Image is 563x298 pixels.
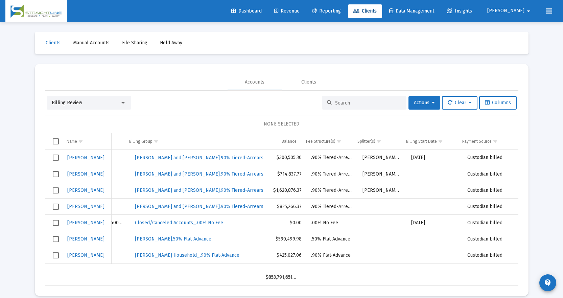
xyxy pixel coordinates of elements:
[306,166,358,182] td: .90% Tiered-Arrears
[67,220,104,226] span: [PERSON_NAME]
[438,139,443,144] span: Show filter options for column 'Billing Start Date'
[67,155,104,161] span: [PERSON_NAME]
[160,40,182,46] span: Held Away
[312,8,341,14] span: Reporting
[67,187,104,193] span: [PERSON_NAME]
[67,169,105,179] button: [PERSON_NAME]
[134,185,264,195] a: [PERSON_NAME] and [PERSON_NAME].90% Tiered-Arrears
[134,250,240,260] a: [PERSON_NAME] Household_.90% Flat-Advance
[245,79,264,86] div: Accounts
[467,203,512,210] div: Custodian billed
[134,153,264,163] a: [PERSON_NAME] and [PERSON_NAME].90% Tiered-Arrears
[467,154,512,161] div: Custodian billed
[493,139,498,144] span: Show filter options for column 'Payment Source'
[53,236,59,242] div: Select row
[358,182,406,199] td: [PERSON_NAME] - 20%
[53,187,59,193] div: Select row
[384,4,440,18] a: Data Management
[306,199,358,215] td: .90% Tiered-Arrears
[50,121,513,128] div: NONE SELECTED
[479,96,517,110] button: Columns
[135,155,263,161] span: [PERSON_NAME] and [PERSON_NAME].90% Tiered-Arrears
[306,182,358,199] td: .90% Tiered-Arrears
[124,133,261,150] td: Column Billing Group
[266,182,307,199] td: $1,620,876.37
[448,100,472,106] span: Clear
[67,139,77,144] div: Name
[266,274,297,281] div: $853,791,651.43
[487,8,524,14] span: [PERSON_NAME]
[135,236,211,242] span: [PERSON_NAME].50% Flat-Advance
[117,36,153,50] a: File Sharing
[274,8,300,14] span: Revenue
[135,220,223,226] span: Closed/Canceled Accounts_.00% No Fee
[135,269,263,274] span: [PERSON_NAME] and [PERSON_NAME].90% Tiered-Arrears
[226,4,267,18] a: Dashboard
[376,139,381,144] span: Show filter options for column 'Splitter(s)'
[306,263,358,280] td: .90% Tiered-Arrears
[524,4,533,18] mat-icon: arrow_drop_down
[282,139,297,144] div: Balance
[135,252,239,258] span: [PERSON_NAME] Household_.90% Flat-Advance
[68,36,115,50] a: Manual Accounts
[135,204,263,209] span: [PERSON_NAME] and [PERSON_NAME].90% Tiered-Arrears
[485,100,511,106] span: Columns
[389,8,434,14] span: Data Management
[306,150,358,166] td: .90% Tiered-Arrears
[73,40,110,46] span: Manual Accounts
[467,252,512,259] div: Custodian billed
[442,96,477,110] button: Clear
[306,139,335,144] div: Fee Structure(s)
[266,150,307,166] td: $300,505.30
[266,247,307,263] td: $425,027.06
[447,8,472,14] span: Insights
[441,4,477,18] a: Insights
[134,234,212,244] a: [PERSON_NAME].50% Flat-Advance
[266,166,307,182] td: $714,837.77
[67,202,105,211] button: [PERSON_NAME]
[67,236,104,242] span: [PERSON_NAME]
[46,40,61,46] span: Clients
[154,139,159,144] span: Show filter options for column 'Billing Group'
[358,166,406,182] td: [PERSON_NAME] - 20%
[467,236,512,243] div: Custodian billed
[155,36,188,50] a: Held Away
[467,171,512,178] div: Custodian billed
[353,8,377,14] span: Clients
[462,139,492,144] div: Payment Source
[306,231,358,247] td: .50% Flat-Advance
[266,199,307,215] td: $825,266.37
[306,215,358,231] td: .00% No Fee
[53,155,59,161] div: Select row
[135,187,263,193] span: [PERSON_NAME] and [PERSON_NAME].90% Tiered-Arrears
[53,138,59,144] div: Select all
[10,4,62,18] img: Dashboard
[301,133,353,150] td: Column Fee Structure(s)
[62,133,112,150] td: Column Name
[53,220,59,226] div: Select row
[358,263,406,280] td: [PERSON_NAME] - 20%
[406,139,437,144] div: Billing Start Date
[134,169,264,179] a: [PERSON_NAME] and [PERSON_NAME].90% Tiered-Arrears
[467,187,512,194] div: Custodian billed
[67,185,105,195] button: [PERSON_NAME]
[135,171,263,177] span: [PERSON_NAME] and [PERSON_NAME].90% Tiered-Arrears
[107,139,112,144] span: Show filter options for column 'Advisor Code'
[53,204,59,210] div: Select row
[335,100,401,106] input: Search
[67,250,105,260] button: [PERSON_NAME]
[406,150,463,166] td: [DATE]
[45,133,518,286] div: Data grid
[122,40,147,46] span: File Sharing
[414,100,435,106] span: Actions
[261,133,302,150] td: Column Balance
[266,215,307,231] td: $0.00
[467,268,512,275] div: Custodian billed
[269,4,305,18] a: Revenue
[67,252,104,258] span: [PERSON_NAME]
[266,231,307,247] td: $590,499.98
[134,218,224,228] a: Closed/Canceled Accounts_.00% No Fee
[67,234,105,244] button: [PERSON_NAME]
[301,79,316,86] div: Clients
[336,139,342,144] span: Show filter options for column 'Fee Structure(s)'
